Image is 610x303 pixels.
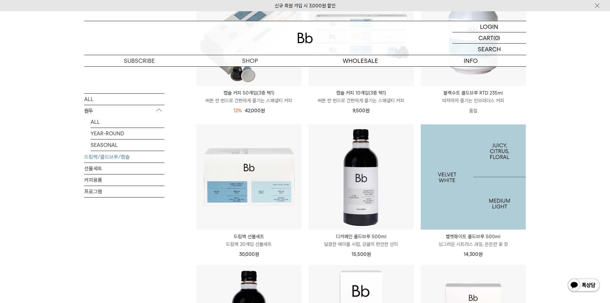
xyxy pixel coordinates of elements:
img: 카카오톡 채널 1:1 채팅 버튼 [567,278,600,293]
p: SEARCH [478,44,501,55]
a: 캡슐 커피 50개입(3종 택1) 버튼 한 번으로 간편하게 즐기는 스페셜티 커피 [197,89,302,105]
p: 달콤한 메이플 시럽, 감귤의 편안한 산미 [309,240,414,248]
span: 42,000 [245,108,265,114]
p: 벨벳화이트 콜드브루 500ml [421,233,526,240]
span: 15,500 [352,251,371,257]
span: 원 [255,251,259,257]
a: 캡슐 커피 10개입(3종 택1) 버튼 한 번으로 간편하게 즐기는 스페셜티 커피 [309,89,414,105]
a: 벨벳화이트 콜드브루 500ml [421,124,526,230]
p: CART [478,32,493,43]
p: 디카페인 콜드브루 500ml [309,233,414,240]
a: 드립백 선물세트 드립백 20개입 선물세트 [197,233,302,248]
a: SEASONAL [91,139,164,150]
p: 따자마자 즐기는 빈브라더스 커피 [421,97,526,105]
span: 9,500 [353,108,370,114]
a: CART (0) [452,32,526,44]
a: SUBSCRIBE [84,55,195,66]
p: INFO [416,55,526,66]
a: 드립백/콜드브루/캡슐 [84,151,164,162]
p: 원두 [84,105,164,116]
a: 블랙수트 콜드브루 RTD 235ml 따자마자 즐기는 빈브라더스 커피 [421,89,526,105]
p: WHOLESALE [305,55,416,66]
a: ALL [91,116,164,127]
div: 12% [233,107,242,114]
span: 14,300 [464,251,483,257]
a: ALL [84,93,164,105]
span: 30,000 [239,251,259,257]
span: 원 [261,108,265,114]
a: 프로그램 [84,186,164,197]
p: 버튼 한 번으로 간편하게 즐기는 스페셜티 커피 [197,97,302,105]
span: 원 [367,251,371,257]
img: 로고 [297,33,313,43]
a: 선물세트 [84,163,164,174]
img: 1000000036_add2_019.jpg [421,124,526,230]
p: 품절 [421,105,526,117]
p: 캡슐 커피 50개입(3종 택1) [197,89,302,97]
a: 신규 회원 가입 시 3,000원 할인 [275,3,336,9]
span: 원 [365,108,370,114]
p: 싱그러운 시트러스 과일, 은은한 꽃 향 [421,240,526,248]
a: SHOP [195,55,305,66]
p: 캡슐 커피 10개입(3종 택1) [309,89,414,97]
p: 드립백 선물세트 [197,233,302,240]
a: 벨벳화이트 콜드브루 500ml 싱그러운 시트러스 과일, 은은한 꽃 향 [421,233,526,248]
p: (0) [493,32,500,43]
p: LOGIN [480,21,498,32]
a: 커피용품 [84,174,164,185]
img: 디카페인 콜드브루 500ml [309,124,414,230]
a: 디카페인 콜드브루 500ml 달콤한 메이플 시럽, 감귤의 편안한 산미 [309,233,414,248]
p: 블랙수트 콜드브루 RTD 235ml [421,89,526,97]
p: 드립백 20개입 선물세트 [197,240,302,248]
a: LOGIN [452,21,526,32]
a: YEAR-ROUND [91,128,164,139]
p: 버튼 한 번으로 간편하게 즐기는 스페셜티 커피 [309,97,414,105]
img: 드립백 선물세트 [197,124,302,230]
span: 원 [478,251,483,257]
